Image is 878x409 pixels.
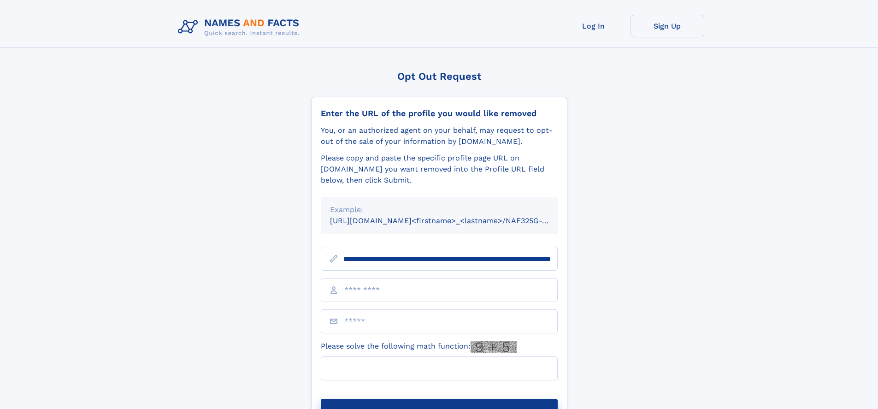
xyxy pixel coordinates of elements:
[311,71,567,82] div: Opt Out Request
[174,15,307,40] img: Logo Names and Facts
[321,108,558,119] div: Enter the URL of the profile you would like removed
[557,15,631,37] a: Log In
[330,204,548,215] div: Example:
[321,341,517,353] label: Please solve the following math function:
[321,125,558,147] div: You, or an authorized agent on your behalf, may request to opt-out of the sale of your informatio...
[321,153,558,186] div: Please copy and paste the specific profile page URL on [DOMAIN_NAME] you want removed into the Pr...
[330,216,575,225] small: [URL][DOMAIN_NAME]<firstname>_<lastname>/NAF325G-xxxxxxxx
[631,15,704,37] a: Sign Up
